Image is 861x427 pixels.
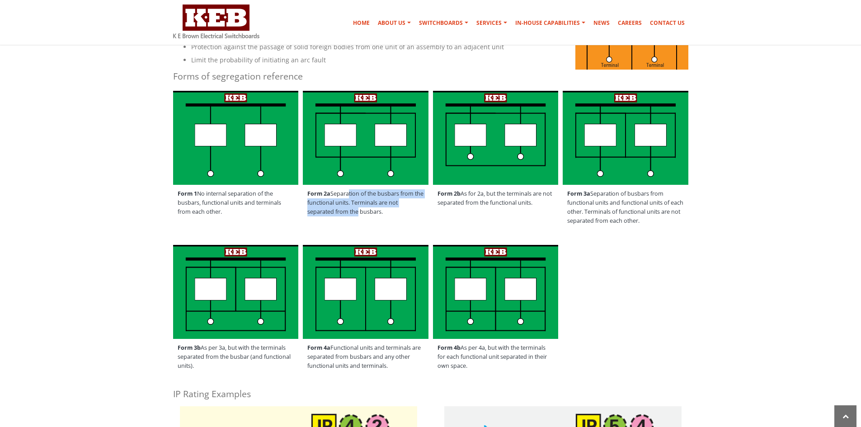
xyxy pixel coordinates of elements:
[173,185,299,221] span: No internal separation of the busbars, functional units and terminals from each other.
[567,190,590,197] strong: Form 3a
[191,55,688,66] li: Limit the probability of initiating an arc fault
[433,339,559,375] span: As per 4a, but with the terminals for each functional unit separated in their own space.
[303,185,428,221] span: Separation of the busbars from the functional units. Terminals are not separated from the busbars.
[415,14,472,32] a: Switchboards
[191,42,688,52] li: Protection against the passage of solid foreign bodies from one unit of an assembly to an adjacen...
[438,190,461,197] strong: Form 2b
[173,70,688,82] h4: Forms of segregation reference
[563,185,688,230] span: Separation of busbars from functional units and functional units of each other. Terminals of func...
[349,14,373,32] a: Home
[307,190,330,197] strong: Form 2a
[438,344,461,352] strong: Form 4b
[433,185,559,212] span: As for 2a, but the terminals are not separated from the functional units.
[173,339,299,375] span: As per 3a, but with the terminals separated from the busbar (and functional units).
[173,388,688,400] h4: IP Rating Examples
[173,5,259,38] img: K E Brown Electrical Switchboards
[178,190,197,197] strong: Form 1
[590,14,613,32] a: News
[303,339,428,375] span: Functional units and terminals are separated from busbars and any other functional units and term...
[512,14,589,32] a: In-house Capabilities
[614,14,645,32] a: Careers
[178,344,201,352] strong: Form 3b
[374,14,414,32] a: About Us
[307,344,330,352] strong: Form 4a
[473,14,511,32] a: Services
[646,14,688,32] a: Contact Us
